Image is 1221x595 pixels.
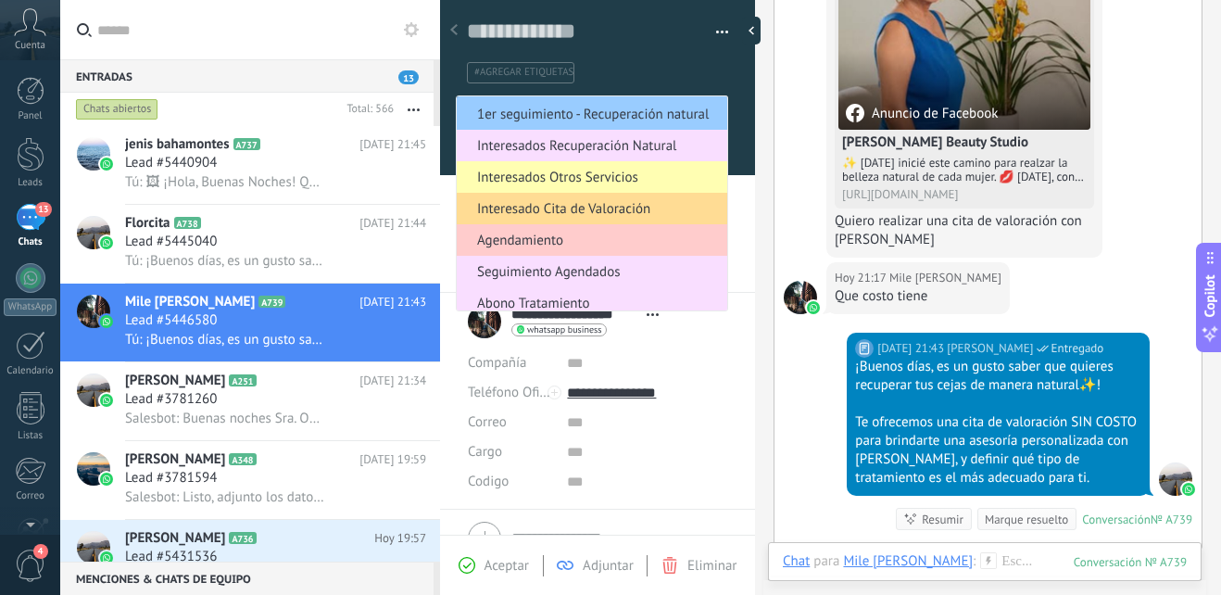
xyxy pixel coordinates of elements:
span: Tú: ¡Buenos días, es un gusto saber que quieres recuperar tus cejas de manera natural✨! Te ofrece... [125,331,324,348]
span: Salesbot: Listo, adjunto los datos para el abono: Datos Bancarios: [PERSON_NAME] Beauty Studio BA... [125,488,324,506]
span: [PERSON_NAME] [125,529,225,548]
div: Leads [4,177,57,189]
div: Total: 566 [339,100,394,119]
span: Aceptar [485,557,529,575]
span: jenis bahamontes [125,135,230,154]
div: Conversación [1082,512,1151,527]
span: 4 [33,544,48,559]
div: Resumir [922,511,963,528]
span: Codigo [468,475,509,488]
span: Hoy 19:57 [374,529,426,548]
div: Cargo [468,437,553,467]
span: Cuenta [15,40,45,52]
span: Paty Obando [1159,462,1192,496]
div: Correo [4,490,57,502]
span: A737 [233,138,260,150]
span: Lead #5445040 [125,233,217,251]
span: [PERSON_NAME] [125,372,225,390]
div: № A739 [1151,512,1192,527]
span: para [813,552,839,571]
button: Correo [468,408,507,437]
span: whatsapp business [527,325,601,335]
a: avatariconFlorcitaA738[DATE] 21:44Lead #5445040Tú: ¡Buenos días, es un gusto saber que quieres re... [60,205,440,283]
span: A739 [258,296,285,308]
div: Codigo [468,467,553,497]
span: Adjuntar [583,557,634,575]
span: [DATE] 21:44 [359,214,426,233]
a: avataricon[PERSON_NAME]A348[DATE] 19:59Lead #3781594Salesbot: Listo, adjunto los datos para el ab... [60,441,440,519]
span: A251 [229,374,256,386]
span: Mile [PERSON_NAME] [125,293,255,311]
img: icon [100,551,113,564]
div: Anuncio de Facebook [846,104,998,122]
div: Marque resuelto [985,511,1068,528]
img: icon [100,158,113,171]
img: icon [100,473,113,486]
span: Lead #3781260 [125,390,217,409]
img: icon [100,315,113,328]
span: Cargo [468,445,502,459]
h4: [PERSON_NAME] Beauty Studio [842,133,1087,152]
span: Salesbot: Buenas noches Sra. Oña buena noche [125,410,324,427]
div: ✨ [DATE] inicié este camino para realzar la belleza natural de cada mujer. 💋 [DATE], con técnicas... [842,156,1087,184]
div: [DATE] 21:43 [877,339,947,358]
span: 13 [398,70,419,84]
span: 13 [35,202,51,217]
div: Que costo tiene [835,287,1001,306]
span: A736 [229,532,256,544]
span: Lead #5440904 [125,154,217,172]
a: avatariconjenis bahamontesA737[DATE] 21:45Lead #5440904Tú: 🖼 ¡Hola, Buenas Noches! Queremos saber... [60,126,440,204]
span: Teléfono Oficina [468,384,564,401]
img: icon [100,394,113,407]
span: Eliminar [687,557,736,575]
span: Copilot [1201,275,1219,318]
span: Abono Tratamiento [457,295,722,312]
div: Entradas [60,59,434,93]
button: Más [394,93,434,126]
button: Teléfono Oficina [468,378,553,408]
div: Hoy 21:17 [835,269,889,287]
span: Entregado [1051,339,1104,358]
span: Tú: 🖼 ¡Hola, Buenas Noches! Queremos saber si desea avanzar con su cita de valoración? Nos encant... [125,173,324,191]
div: Panel [4,110,57,122]
div: Calendario [4,365,57,377]
img: icon [100,236,113,249]
div: Ocultar [742,17,761,44]
div: ¡Buenos días, es un gusto saber que quieres recuperar tus cejas de manera natural✨! [855,358,1141,395]
span: [DATE] 21:45 [359,135,426,154]
a: avataricon[PERSON_NAME]A251[DATE] 21:34Lead #3781260Salesbot: Buenas noches Sra. Oña buena noche [60,362,440,440]
img: waba.svg [807,301,820,314]
span: Paty Obando (Oficina de Venta) [947,339,1033,358]
div: Menciones & Chats de equipo [60,562,434,595]
span: [PERSON_NAME] [125,450,225,469]
span: A738 [174,217,201,229]
span: A348 [229,453,256,465]
span: Interesados Otros Servicios [457,169,722,186]
div: Compañía [468,348,553,378]
div: Te ofrecemos una cita de valoración SIN COSTO para brindarte una asesoría personalizada con [PERS... [855,413,1141,487]
a: avatariconMile [PERSON_NAME]A739[DATE] 21:43Lead #5446580Tú: ¡Buenos días, es un gusto saber que ... [60,284,440,361]
span: Tú: ¡Buenos días, es un gusto saber que quieres recuperar tus cejas de manera natural✨! Te ofrece... [125,252,324,270]
div: Quiero realizar una cita de valoración con [PERSON_NAME] [835,212,1094,249]
span: [DATE] 21:34 [359,372,426,390]
div: Chats abiertos [76,98,158,120]
span: #agregar etiquetas [474,66,573,79]
span: Lead #5431536 [125,548,217,566]
span: [DATE] 21:43 [359,293,426,311]
span: [DATE] 19:59 [359,450,426,469]
div: Listas [4,430,57,442]
span: 1er seguimiento - Recuperación natural [457,106,722,123]
span: Seguimiento Agendados [457,263,722,281]
span: : [973,552,976,571]
div: 739 [1074,554,1187,570]
span: Agendamiento [457,232,722,249]
div: [URL][DOMAIN_NAME] [842,187,1087,201]
div: WhatsApp [4,298,57,316]
span: Lead #3781594 [125,469,217,487]
span: Mile Garzón Dueñas [889,269,1001,287]
span: Mile Garzón Dueñas [784,281,817,314]
span: Florcita [125,214,170,233]
img: waba.svg [1182,483,1195,496]
span: Interesado Cita de Valoración [457,200,722,218]
div: Mile Garzón Dueñas [843,552,973,569]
